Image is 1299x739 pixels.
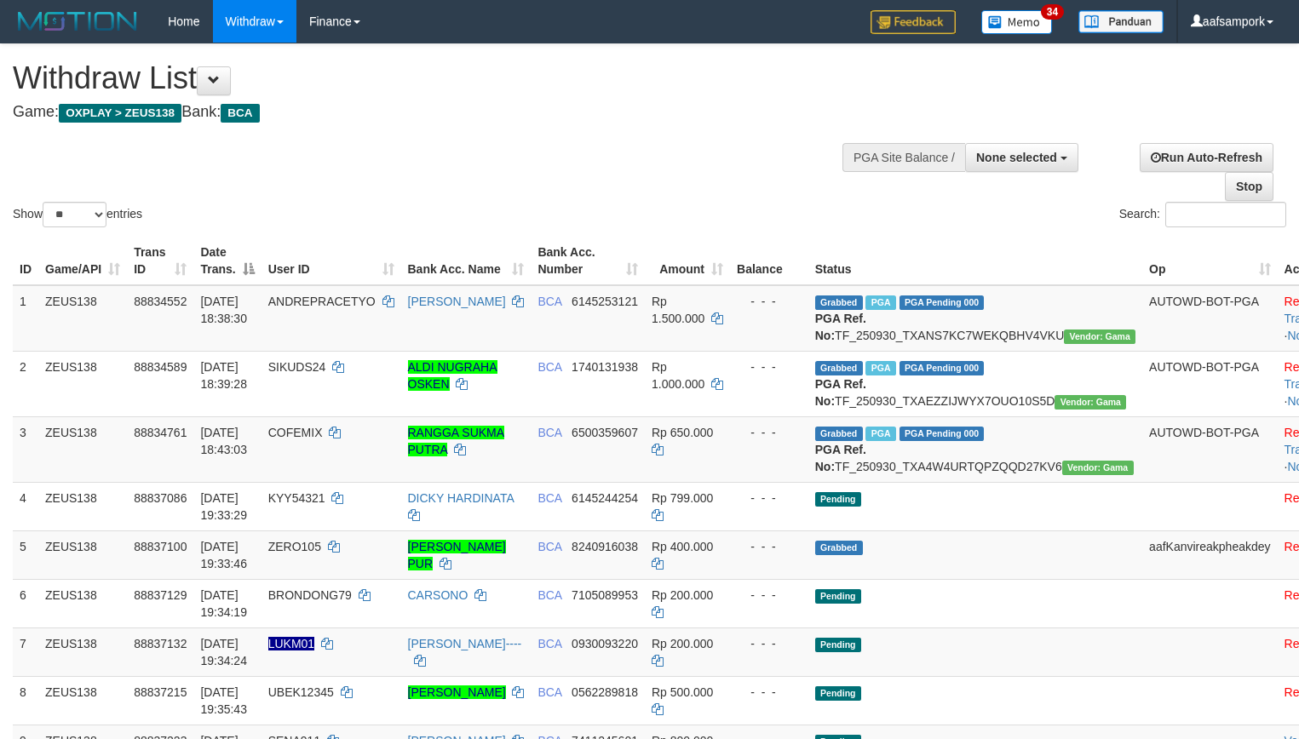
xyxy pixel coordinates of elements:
div: - - - [737,293,802,310]
a: Stop [1225,172,1273,201]
span: Marked by aafsolysreylen [865,295,895,310]
input: Search: [1165,202,1286,227]
span: BCA [537,540,561,553]
span: Rp 500.000 [652,685,713,699]
span: KYY54321 [268,491,325,505]
span: Copy 6500359607 to clipboard [572,426,638,439]
span: Rp 200.000 [652,637,713,650]
img: Feedback.jpg [871,10,956,34]
th: Op: activate to sort column ascending [1142,237,1277,285]
div: - - - [737,538,802,555]
span: 34 [1041,4,1064,20]
img: MOTION_logo.png [13,9,142,34]
span: 88837086 [134,491,187,505]
span: Marked by aafsolysreylen [865,361,895,375]
span: BCA [221,104,259,123]
h4: Game: Bank: [13,104,849,121]
span: Grabbed [815,295,863,310]
td: AUTOWD-BOT-PGA [1142,351,1277,416]
span: BCA [537,295,561,308]
span: Pending [815,686,861,701]
span: Pending [815,589,861,604]
span: [DATE] 19:35:43 [200,685,247,716]
span: BCA [537,491,561,505]
button: None selected [965,143,1078,172]
span: [DATE] 18:43:03 [200,426,247,456]
td: 4 [13,482,38,530]
a: RANGGA SUKMA PUTRA [408,426,505,456]
th: Bank Acc. Name: activate to sort column ascending [401,237,532,285]
td: AUTOWD-BOT-PGA [1142,416,1277,482]
th: ID [13,237,38,285]
a: [PERSON_NAME] [408,295,506,308]
span: Vendor URL: https://trx31.1velocity.biz [1064,329,1135,344]
span: BCA [537,360,561,374]
td: ZEUS138 [38,579,127,627]
span: 88834761 [134,426,187,439]
td: ZEUS138 [38,627,127,676]
img: panduan.png [1078,10,1164,33]
span: 88837129 [134,588,187,602]
span: [DATE] 19:33:29 [200,491,247,522]
span: Vendor URL: https://trx31.1velocity.biz [1062,461,1134,475]
span: Copy 7105089953 to clipboard [572,588,638,602]
span: Grabbed [815,361,863,375]
td: 2 [13,351,38,416]
span: [DATE] 18:39:28 [200,360,247,391]
span: OXPLAY > ZEUS138 [59,104,181,123]
span: Rp 650.000 [652,426,713,439]
div: - - - [737,684,802,701]
td: TF_250930_TXANS7KC7WEKQBHV4VKU [808,285,1142,352]
span: Pending [815,492,861,507]
th: Date Trans.: activate to sort column descending [193,237,261,285]
span: ZERO105 [268,540,321,553]
td: 7 [13,627,38,676]
div: - - - [737,358,802,375]
span: BRONDONG79 [268,588,352,602]
span: PGA Pending [900,361,985,375]
span: Rp 799.000 [652,491,713,505]
span: BCA [537,685,561,699]
th: Status [808,237,1142,285]
a: DICKY HARDINATA [408,491,514,505]
span: [DATE] 19:34:24 [200,637,247,667]
th: Amount: activate to sort column ascending [645,237,730,285]
td: ZEUS138 [38,482,127,530]
span: Rp 1.500.000 [652,295,704,325]
label: Show entries [13,202,142,227]
div: - - - [737,424,802,441]
b: PGA Ref. No: [815,312,866,342]
td: TF_250930_TXA4W4URTQPZQQD27KV6 [808,416,1142,482]
span: Pending [815,638,861,652]
td: 6 [13,579,38,627]
td: ZEUS138 [38,530,127,579]
select: Showentries [43,202,106,227]
div: - - - [737,587,802,604]
span: Grabbed [815,427,863,441]
span: 88837100 [134,540,187,553]
a: [PERSON_NAME]---- [408,637,522,650]
th: Balance [730,237,808,285]
span: None selected [976,151,1057,164]
span: Vendor URL: https://trx31.1velocity.biz [1055,395,1126,410]
div: - - - [737,490,802,507]
td: 8 [13,676,38,725]
span: Copy 6145253121 to clipboard [572,295,638,308]
span: 88837132 [134,637,187,650]
span: ANDREPRACETYO [268,295,376,308]
div: PGA Site Balance / [842,143,965,172]
a: Run Auto-Refresh [1140,143,1273,172]
span: Grabbed [815,541,863,555]
td: 5 [13,530,38,579]
th: Bank Acc. Number: activate to sort column ascending [531,237,645,285]
a: ALDI NUGRAHA OSKEN [408,360,497,391]
span: Copy 1740131938 to clipboard [572,360,638,374]
span: [DATE] 19:33:46 [200,540,247,570]
span: [DATE] 19:34:19 [200,588,247,619]
span: Copy 0562289818 to clipboard [572,685,638,699]
span: Copy 6145244254 to clipboard [572,491,638,505]
span: Rp 200.000 [652,588,713,602]
span: Rp 400.000 [652,540,713,553]
a: [PERSON_NAME] PUR [408,540,506,570]
span: [DATE] 18:38:30 [200,295,247,325]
